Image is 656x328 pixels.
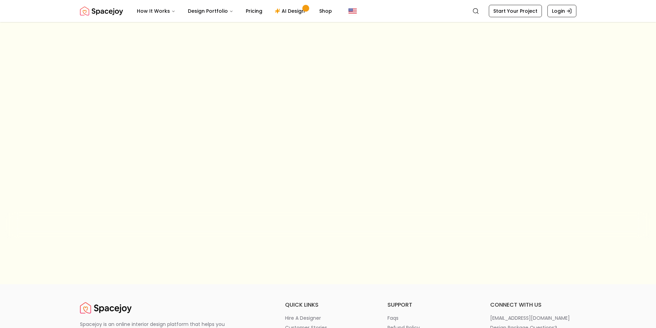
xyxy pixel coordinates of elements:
[349,7,357,15] img: United States
[490,301,576,309] h6: connect with us
[285,315,371,321] a: hire a designer
[387,301,474,309] h6: support
[285,301,371,309] h6: quick links
[490,315,576,321] a: [EMAIL_ADDRESS][DOMAIN_NAME]
[240,4,268,18] a: Pricing
[547,5,576,17] a: Login
[387,315,398,321] p: faqs
[80,4,123,18] img: Spacejoy Logo
[387,315,474,321] a: faqs
[490,315,570,321] p: [EMAIL_ADDRESS][DOMAIN_NAME]
[314,4,337,18] a: Shop
[80,4,123,18] a: Spacejoy
[269,4,312,18] a: AI Design
[80,301,132,315] a: Spacejoy
[131,4,181,18] button: How It Works
[182,4,239,18] button: Design Portfolio
[285,315,321,321] p: hire a designer
[489,5,542,17] a: Start Your Project
[131,4,337,18] nav: Main
[80,301,132,315] img: Spacejoy Logo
